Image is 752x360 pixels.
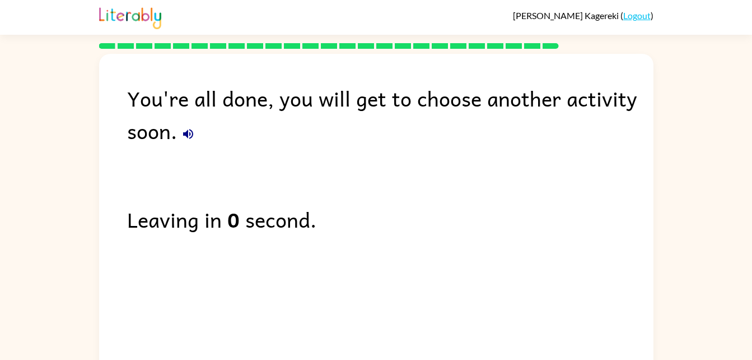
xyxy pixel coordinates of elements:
div: ( ) [513,10,653,21]
b: 0 [227,203,240,236]
span: [PERSON_NAME] Kagereki [513,10,620,21]
div: You're all done, you will get to choose another activity soon. [127,82,653,147]
img: Literably [99,4,161,29]
div: Leaving in second. [127,203,653,236]
a: Logout [623,10,651,21]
